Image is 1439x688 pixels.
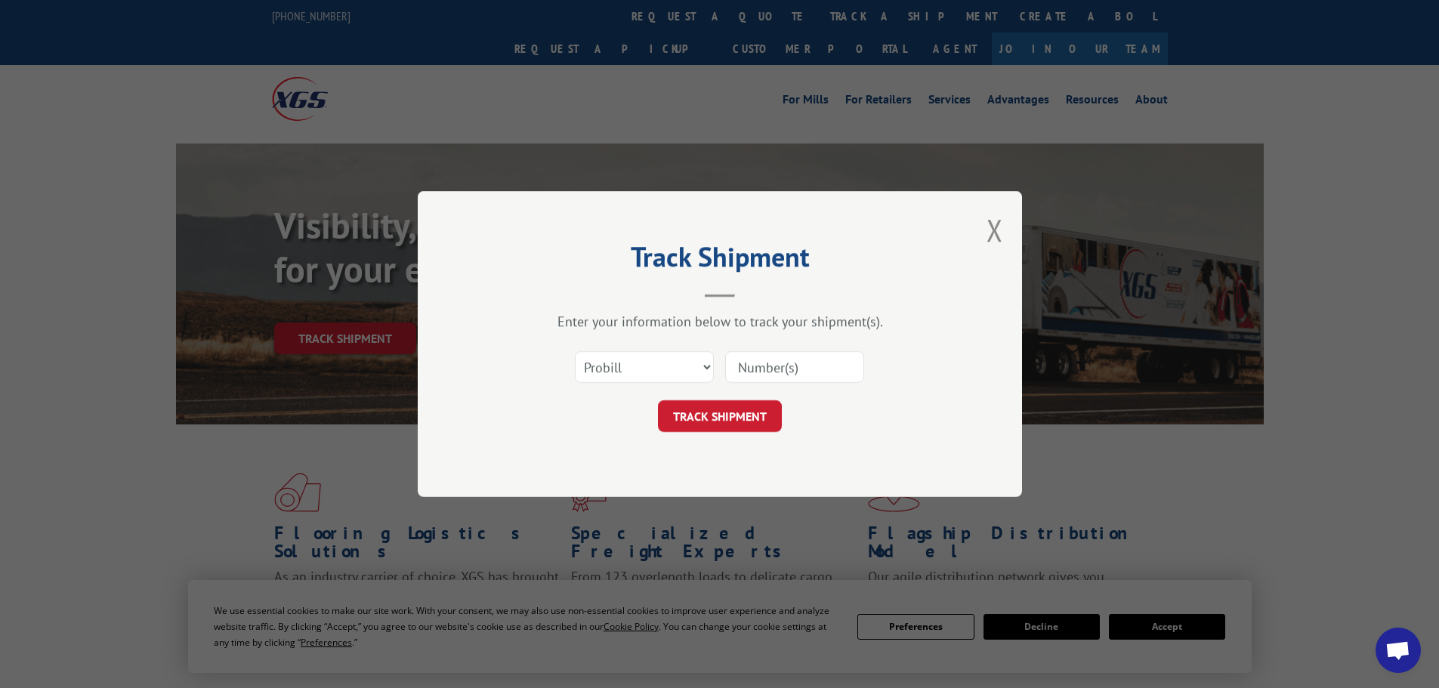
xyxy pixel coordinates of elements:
div: Enter your information below to track your shipment(s). [493,313,946,330]
input: Number(s) [725,351,864,383]
h2: Track Shipment [493,246,946,275]
div: Open chat [1376,628,1421,673]
button: Close modal [987,210,1003,250]
button: TRACK SHIPMENT [658,400,782,432]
